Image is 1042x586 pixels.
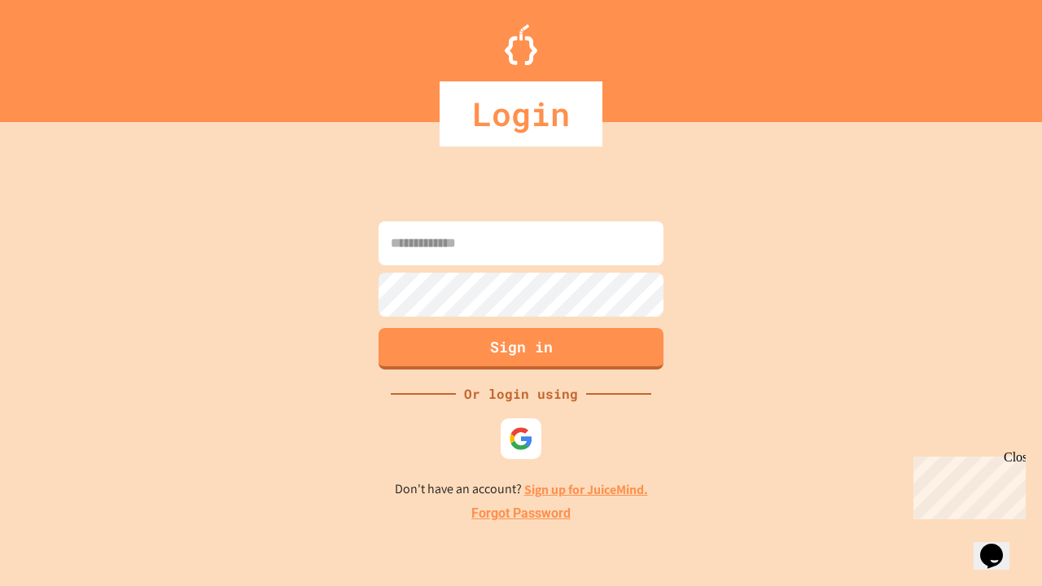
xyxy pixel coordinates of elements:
div: Chat with us now!Close [7,7,112,103]
a: Forgot Password [471,504,571,523]
iframe: chat widget [907,450,1026,519]
div: Or login using [456,384,586,404]
img: Logo.svg [505,24,537,65]
iframe: chat widget [974,521,1026,570]
p: Don't have an account? [395,479,648,500]
img: google-icon.svg [509,426,533,451]
button: Sign in [379,328,663,370]
div: Login [440,81,602,146]
a: Sign up for JuiceMind. [524,481,648,498]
